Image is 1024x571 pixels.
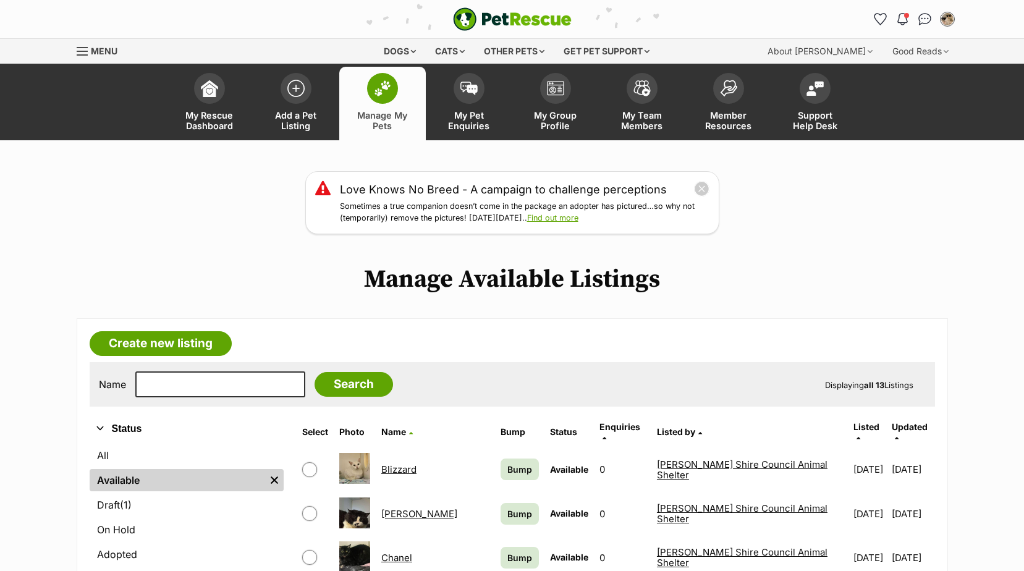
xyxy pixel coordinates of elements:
[701,110,756,131] span: Member Resources
[657,426,695,437] span: Listed by
[355,110,410,131] span: Manage My Pets
[657,502,827,525] a: [PERSON_NAME] Shire Council Animal Shelter
[265,469,284,491] a: Remove filter
[374,80,391,96] img: manage-my-pets-icon-02211641906a0b7f246fdf0571729dbe1e7629f14944591b6c1af311fb30b64b.svg
[892,448,933,491] td: [DATE]
[871,9,891,29] a: Favourites
[90,331,232,356] a: Create new listing
[595,493,651,535] td: 0
[426,39,473,64] div: Cats
[595,448,651,491] td: 0
[334,417,375,447] th: Photo
[806,81,824,96] img: help-desk-icon-fdf02630f3aa405de69fd3d07c3f3aa587a6932b1a1747fa1d2bba05be0121f9.svg
[460,82,478,95] img: pet-enquiries-icon-7e3ad2cf08bfb03b45e93fb7055b45f3efa6380592205ae92323e6603595dc1f.svg
[340,201,709,224] p: Sometimes a true companion doesn’t come in the package an adopter has pictured…so why not (tempor...
[512,67,599,140] a: My Group Profile
[340,181,667,198] a: Love Knows No Breed - A campaign to challenge perceptions
[90,444,284,467] a: All
[527,213,578,222] a: Find out more
[550,552,588,562] span: Available
[633,80,651,96] img: team-members-icon-5396bd8760b3fe7c0b43da4ab00e1e3bb1a5d9ba89233759b79545d2d3fc5d0d.svg
[201,80,218,97] img: dashboard-icon-eb2f2d2d3e046f16d808141f083e7271f6b2e854fb5c12c21221c1fb7104beca.svg
[550,508,588,518] span: Available
[287,80,305,97] img: add-pet-listing-icon-0afa8454b4691262ce3f59096e99ab1cd57d4a30225e0717b998d2c9b9846f56.svg
[614,110,670,131] span: My Team Members
[550,464,588,475] span: Available
[787,110,843,131] span: Support Help Desk
[268,110,324,131] span: Add a Pet Listing
[77,39,126,61] a: Menu
[893,9,913,29] button: Notifications
[375,39,425,64] div: Dogs
[90,421,284,437] button: Status
[501,503,539,525] a: Bump
[507,507,532,520] span: Bump
[759,39,881,64] div: About [PERSON_NAME]
[90,518,284,541] a: On Hold
[381,552,412,564] a: Chanel
[864,380,884,390] strong: all 13
[871,9,957,29] ul: Account quick links
[915,9,935,29] a: Conversations
[685,67,772,140] a: Member Resources
[547,81,564,96] img: group-profile-icon-3fa3cf56718a62981997c0bc7e787c4b2cf8bcc04b72c1350f741eb67cf2f40e.svg
[381,426,406,437] span: Name
[599,67,685,140] a: My Team Members
[848,493,891,535] td: [DATE]
[453,7,572,31] a: PetRescue
[339,67,426,140] a: Manage My Pets
[501,547,539,569] a: Bump
[166,67,253,140] a: My Rescue Dashboard
[99,379,126,390] label: Name
[182,110,237,131] span: My Rescue Dashboard
[507,551,532,564] span: Bump
[90,543,284,565] a: Adopted
[253,67,339,140] a: Add a Pet Listing
[825,380,913,390] span: Displaying Listings
[657,459,827,481] a: [PERSON_NAME] Shire Council Animal Shelter
[884,39,957,64] div: Good Reads
[657,546,827,569] a: [PERSON_NAME] Shire Council Animal Shelter
[91,46,117,56] span: Menu
[599,421,640,442] a: Enquiries
[694,181,709,197] button: close
[848,448,891,491] td: [DATE]
[918,13,931,25] img: chat-41dd97257d64d25036548639549fe6c8038ab92f7586957e7f3b1b290dea8141.svg
[892,421,928,432] span: Updated
[381,508,457,520] a: [PERSON_NAME]
[453,7,572,31] img: logo-e224e6f780fb5917bec1dbf3a21bbac754714ae5b6737aabdf751b685950b380.svg
[381,463,417,475] a: Blizzard
[297,417,333,447] th: Select
[772,67,858,140] a: Support Help Desk
[657,426,702,437] a: Listed by
[599,421,640,432] span: translation missing: en.admin.listings.index.attributes.enquiries
[441,110,497,131] span: My Pet Enquiries
[555,39,658,64] div: Get pet support
[892,421,928,442] a: Updated
[941,13,954,25] img: Sutherland Shire Council Animal Shelter profile pic
[496,417,544,447] th: Bump
[853,421,879,442] a: Listed
[90,469,265,491] a: Available
[475,39,553,64] div: Other pets
[90,494,284,516] a: Draft
[426,67,512,140] a: My Pet Enquiries
[528,110,583,131] span: My Group Profile
[892,493,933,535] td: [DATE]
[853,421,879,432] span: Listed
[720,80,737,96] img: member-resources-icon-8e73f808a243e03378d46382f2149f9095a855e16c252ad45f914b54edf8863c.svg
[501,459,539,480] a: Bump
[897,13,907,25] img: notifications-46538b983faf8c2785f20acdc204bb7945ddae34d4c08c2a6579f10ce5e182be.svg
[120,497,132,512] span: (1)
[507,463,532,476] span: Bump
[381,426,413,437] a: Name
[545,417,593,447] th: Status
[937,9,957,29] button: My account
[315,372,393,397] input: Search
